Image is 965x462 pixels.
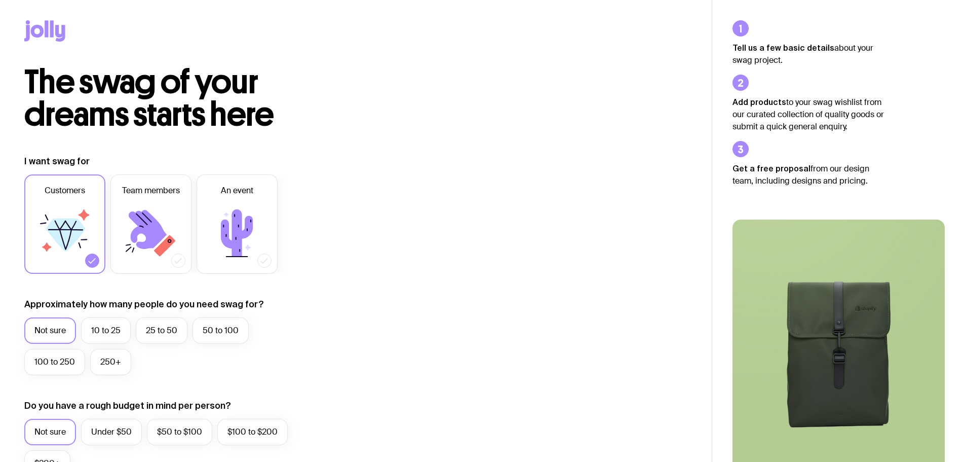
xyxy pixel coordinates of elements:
[732,97,786,106] strong: Add products
[24,419,76,445] label: Not sure
[24,349,85,375] label: 100 to 250
[221,185,253,197] span: An event
[192,317,249,344] label: 50 to 100
[24,298,264,310] label: Approximately how many people do you need swag for?
[24,62,274,134] span: The swag of your dreams starts here
[732,43,834,52] strong: Tell us a few basic details
[147,419,212,445] label: $50 to $100
[24,400,231,412] label: Do you have a rough budget in mind per person?
[81,317,131,344] label: 10 to 25
[732,96,884,133] p: to your swag wishlist from our curated collection of quality goods or submit a quick general enqu...
[90,349,131,375] label: 250+
[45,185,85,197] span: Customers
[81,419,142,445] label: Under $50
[217,419,288,445] label: $100 to $200
[732,162,884,187] p: from our design team, including designs and pricing.
[732,164,810,173] strong: Get a free proposal
[24,155,90,167] label: I want swag for
[122,185,180,197] span: Team members
[136,317,187,344] label: 25 to 50
[24,317,76,344] label: Not sure
[732,42,884,66] p: about your swag project.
